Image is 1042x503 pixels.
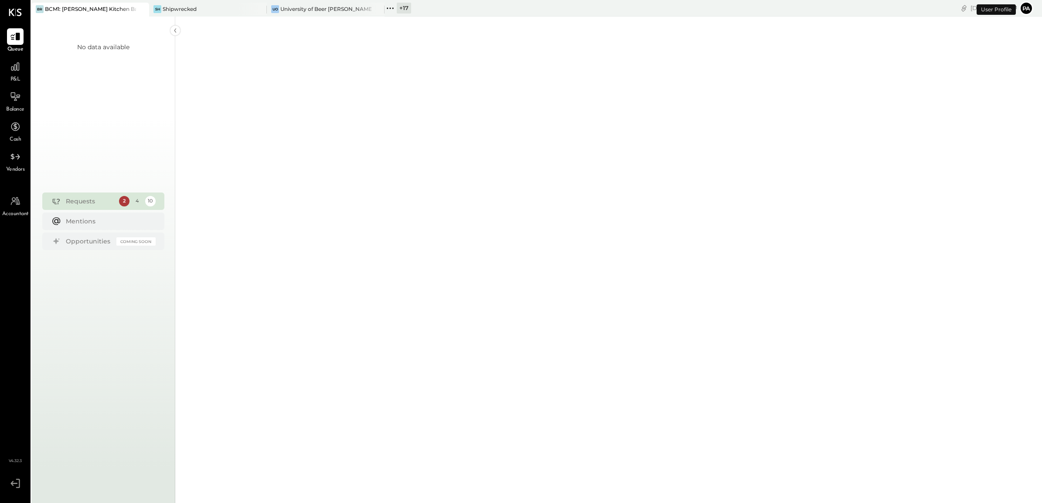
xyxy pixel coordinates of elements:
div: copy link [960,3,968,13]
div: Uo [271,5,279,13]
div: 2 [119,196,129,206]
div: Sh [153,5,161,13]
a: P&L [0,58,30,84]
a: Queue [0,28,30,54]
span: Accountant [2,210,29,218]
div: 10 [145,196,156,206]
span: Queue [7,46,24,54]
span: Cash [10,136,21,144]
div: + 17 [397,3,411,14]
div: Coming Soon [116,237,156,246]
div: No data available [77,43,129,51]
a: Cash [0,118,30,144]
div: University of Beer [PERSON_NAME] [280,5,371,13]
div: Mentions [66,217,151,226]
div: User Profile [977,4,1016,15]
div: Opportunities [66,237,112,246]
a: Balance [0,88,30,114]
div: Shipwrecked [163,5,197,13]
span: Balance [6,106,24,114]
button: Pa [1019,1,1033,15]
div: BR [36,5,44,13]
a: Accountant [0,193,30,218]
div: [DATE] [970,4,1017,12]
div: Requests [66,197,115,206]
a: Vendors [0,149,30,174]
span: P&L [10,76,20,84]
div: 4 [132,196,143,206]
span: Vendors [6,166,25,174]
div: BCM1: [PERSON_NAME] Kitchen Bar Market [45,5,136,13]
